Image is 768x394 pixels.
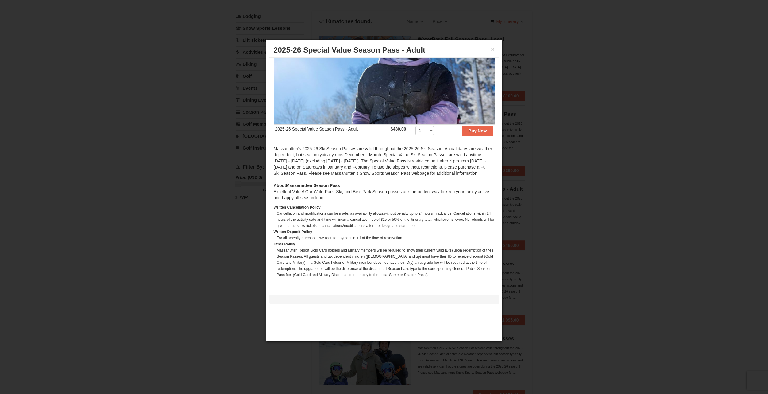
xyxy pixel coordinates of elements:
dd: Cancellation and modifications can be made, as availability allows,without penalty up to 24 hours... [277,210,495,229]
button: Buy Now [462,126,493,136]
span: About [274,183,286,188]
img: 6619937-198-dda1df27.jpg [274,3,495,124]
strong: Massanutten Season Pass [274,183,340,188]
strong: Buy Now [469,128,487,133]
h3: 2025-26 Special Value Season Pass - Adult [274,45,495,55]
dt: Written Deposit Policy [274,229,495,235]
td: 2025-26 Special Value Season Pass - Adult [274,124,389,139]
dd: For all amenity purchases we require payment in full at the time of reservation. [277,235,495,241]
dt: Other Policy [274,241,495,247]
dd: Massanutten Resort Gold Card holders and Military members will be required to show their current ... [277,247,495,278]
dt: Written Cancellation Policy [274,204,495,210]
strong: $480.00 [391,127,406,131]
button: × [491,46,495,52]
div: Excellent Value! Our WaterPark, Ski, and Bike Park Season passes are the perfect way to keep your... [274,182,495,201]
div: Massanutten's 2025-26 Ski Season Passes are valid throughout the 2025-26 Ski Season. Actual dates... [274,146,495,182]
